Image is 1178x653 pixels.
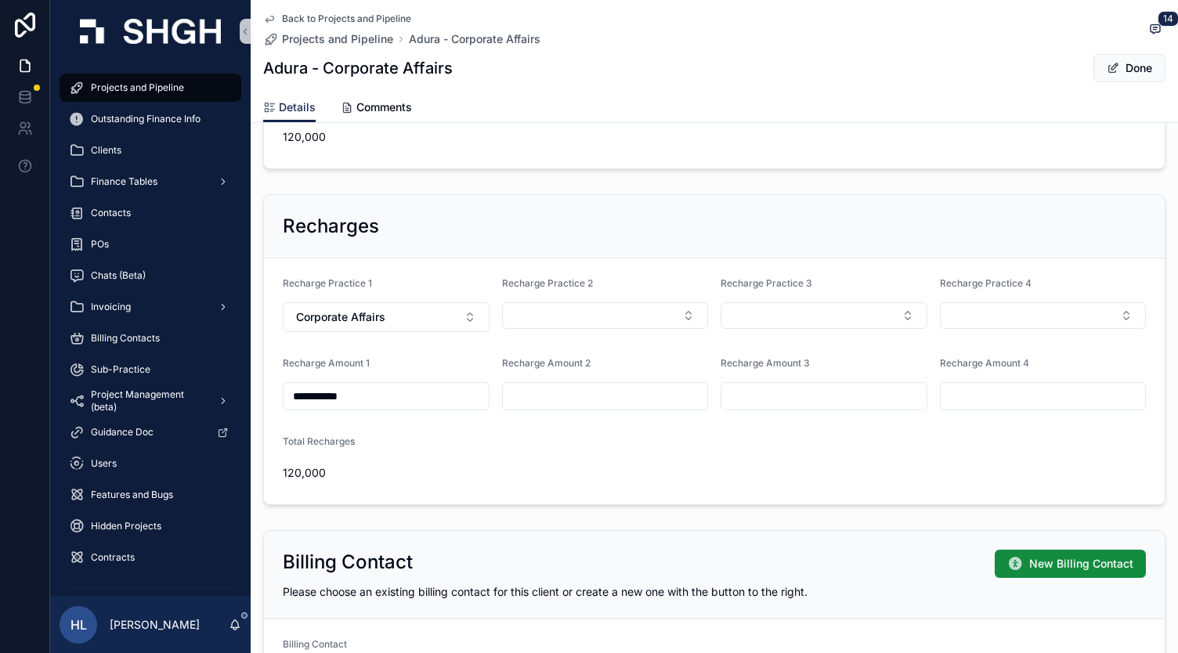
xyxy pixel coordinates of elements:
[940,277,1032,289] span: Recharge Practice 4
[91,301,131,313] span: Invoicing
[263,13,411,25] a: Back to Projects and Pipeline
[356,99,412,115] span: Comments
[263,93,316,123] a: Details
[283,214,379,239] h2: Recharges
[283,638,347,650] span: Billing Contact
[282,13,411,25] span: Back to Projects and Pipeline
[60,355,241,384] a: Sub-Practice
[91,207,131,219] span: Contacts
[91,113,201,125] span: Outstanding Finance Info
[940,302,1147,329] button: Select Button
[283,277,372,289] span: Recharge Practice 1
[296,309,385,325] span: Corporate Affairs
[60,136,241,164] a: Clients
[341,93,412,124] a: Comments
[50,63,251,597] div: scrollable content
[91,363,150,376] span: Sub-Practice
[721,302,927,329] button: Select Button
[91,238,109,251] span: POs
[409,31,540,47] a: Adura - Corporate Affairs
[60,168,241,196] a: Finance Tables
[60,262,241,290] a: Chats (Beta)
[279,99,316,115] span: Details
[1093,54,1165,82] button: Done
[60,199,241,227] a: Contacts
[283,465,490,481] span: 120,000
[60,543,241,572] a: Contracts
[283,435,355,447] span: Total Recharges
[91,175,157,188] span: Finance Tables
[80,19,221,44] img: App logo
[91,426,154,438] span: Guidance Doc
[60,387,241,415] a: Project Management (beta)
[283,550,413,575] h2: Billing Contact
[91,520,161,532] span: Hidden Projects
[60,481,241,509] a: Features and Bugs
[60,293,241,321] a: Invoicing
[60,418,241,446] a: Guidance Doc
[263,57,453,79] h1: Adura - Corporate Affairs
[60,324,241,352] a: Billing Contacts
[1029,556,1133,572] span: New Billing Contact
[91,269,146,282] span: Chats (Beta)
[283,129,490,145] span: 120,000
[502,302,709,329] button: Select Button
[91,81,184,94] span: Projects and Pipeline
[60,512,241,540] a: Hidden Projects
[60,105,241,133] a: Outstanding Finance Info
[60,74,241,102] a: Projects and Pipeline
[110,617,200,633] p: [PERSON_NAME]
[60,230,241,258] a: POs
[282,31,393,47] span: Projects and Pipeline
[70,615,87,634] span: HL
[60,449,241,478] a: Users
[283,357,370,369] span: Recharge Amount 1
[91,332,160,345] span: Billing Contacts
[283,302,490,332] button: Select Button
[91,144,121,157] span: Clients
[91,457,117,470] span: Users
[502,357,591,369] span: Recharge Amount 2
[721,277,812,289] span: Recharge Practice 3
[502,277,593,289] span: Recharge Practice 2
[1145,20,1165,40] button: 14
[940,357,1029,369] span: Recharge Amount 4
[995,550,1146,578] button: New Billing Contact
[721,357,810,369] span: Recharge Amount 3
[91,551,135,564] span: Contracts
[91,388,205,413] span: Project Management (beta)
[91,489,173,501] span: Features and Bugs
[263,31,393,47] a: Projects and Pipeline
[283,585,808,598] span: Please choose an existing billing contact for this client or create a new one with the button to ...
